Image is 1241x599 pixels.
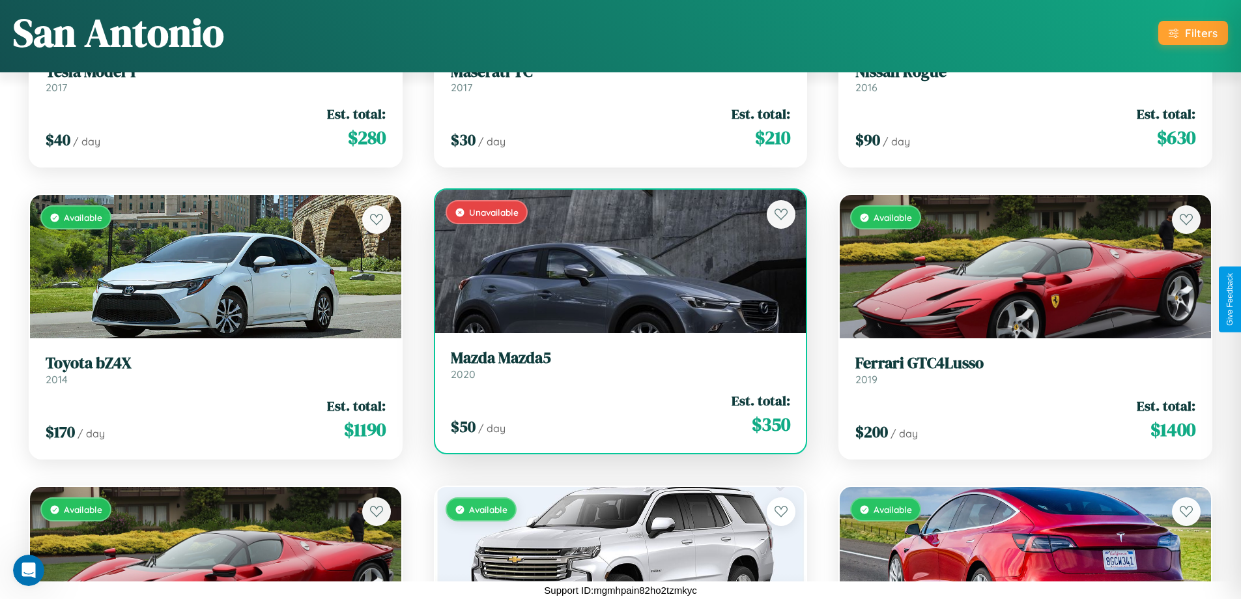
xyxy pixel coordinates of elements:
[478,422,506,435] span: / day
[891,427,918,440] span: / day
[46,354,386,373] h3: Toyota bZ4X
[855,373,877,386] span: 2019
[348,124,386,151] span: $ 280
[1137,104,1195,123] span: Est. total:
[46,421,75,443] span: $ 170
[78,427,105,440] span: / day
[46,81,67,94] span: 2017
[478,135,506,148] span: / day
[451,349,791,381] a: Mazda Mazda52020
[755,124,790,151] span: $ 210
[1150,416,1195,443] span: $ 1400
[874,212,912,223] span: Available
[883,135,910,148] span: / day
[544,581,696,599] p: Support ID: mgmhpain82ho2tzmkyc
[855,81,877,94] span: 2016
[1158,21,1228,45] button: Filters
[732,391,790,410] span: Est. total:
[855,354,1195,373] h3: Ferrari GTC4Lusso
[13,555,44,586] iframe: Intercom live chat
[1185,26,1218,40] div: Filters
[469,207,519,218] span: Unavailable
[46,63,386,95] a: Tesla Model Y2017
[73,135,100,148] span: / day
[64,504,102,515] span: Available
[13,6,224,59] h1: San Antonio
[46,373,68,386] span: 2014
[855,63,1195,95] a: Nissan Rogue2016
[344,416,386,443] span: $ 1190
[451,81,472,94] span: 2017
[855,354,1195,386] a: Ferrari GTC4Lusso2019
[46,129,70,151] span: $ 40
[451,63,791,95] a: Maserati TC2017
[874,504,912,515] span: Available
[451,129,476,151] span: $ 30
[1225,273,1234,326] div: Give Feedback
[752,411,790,437] span: $ 350
[46,354,386,386] a: Toyota bZ4X2014
[64,212,102,223] span: Available
[855,421,888,443] span: $ 200
[1157,124,1195,151] span: $ 630
[1137,396,1195,415] span: Est. total:
[327,396,386,415] span: Est. total:
[469,504,507,515] span: Available
[451,349,791,368] h3: Mazda Mazda5
[732,104,790,123] span: Est. total:
[855,129,880,151] span: $ 90
[451,368,476,381] span: 2020
[327,104,386,123] span: Est. total:
[451,416,476,437] span: $ 50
